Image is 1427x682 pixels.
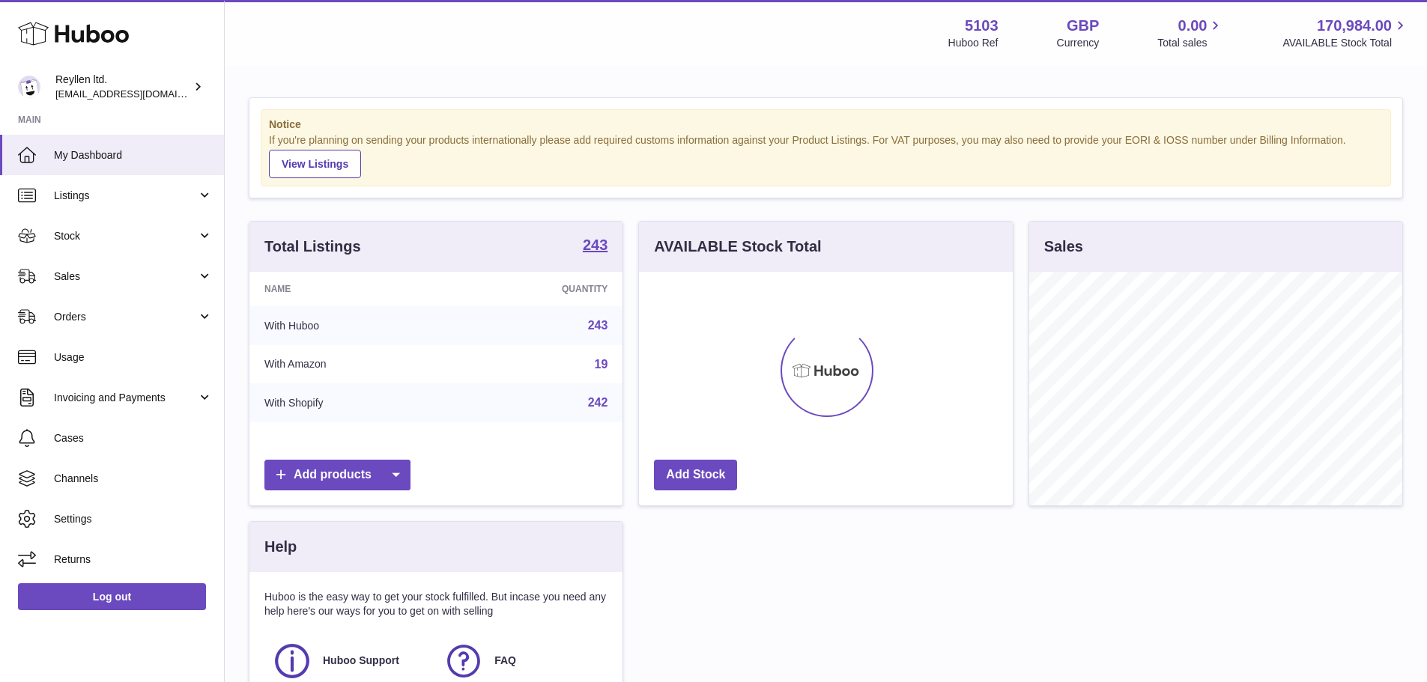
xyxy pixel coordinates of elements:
div: Reyllen ltd. [55,73,190,101]
a: Huboo Support [272,641,428,681]
a: Add products [264,460,410,490]
span: Channels [54,472,213,486]
h3: Sales [1044,237,1083,257]
a: View Listings [269,150,361,178]
a: 243 [588,319,608,332]
span: Orders [54,310,197,324]
strong: 5103 [965,16,999,36]
td: With Huboo [249,306,454,345]
a: FAQ [443,641,600,681]
span: Stock [54,229,197,243]
span: My Dashboard [54,148,213,162]
span: AVAILABLE Stock Total [1282,36,1409,50]
span: Total sales [1157,36,1224,50]
th: Quantity [454,272,623,306]
span: Returns [54,552,213,567]
span: [EMAIL_ADDRESS][DOMAIN_NAME] [55,88,220,100]
span: Listings [54,189,197,203]
span: FAQ [494,654,516,668]
a: 0.00 Total sales [1157,16,1224,50]
th: Name [249,272,454,306]
span: Invoicing and Payments [54,391,197,405]
div: Huboo Ref [948,36,999,50]
strong: Notice [269,118,1383,132]
a: Add Stock [654,460,737,490]
h3: Total Listings [264,237,361,257]
p: Huboo is the easy way to get your stock fulfilled. But incase you need any help here's our ways f... [264,590,608,618]
span: Huboo Support [323,654,399,668]
strong: GBP [1067,16,1099,36]
div: If you're planning on sending your products internationally please add required customs informati... [269,133,1383,178]
a: 242 [588,396,608,409]
img: internalAdmin-5103@internal.huboo.com [18,76,40,98]
a: Log out [18,583,206,610]
h3: AVAILABLE Stock Total [654,237,821,257]
a: 243 [583,237,608,255]
td: With Amazon [249,345,454,384]
span: 170,984.00 [1317,16,1392,36]
span: Usage [54,350,213,365]
a: 170,984.00 AVAILABLE Stock Total [1282,16,1409,50]
strong: 243 [583,237,608,252]
td: With Shopify [249,383,454,422]
div: Currency [1057,36,1100,50]
span: Cases [54,431,213,445]
a: 19 [595,358,608,371]
span: Settings [54,512,213,526]
span: 0.00 [1178,16,1208,36]
h3: Help [264,537,297,557]
span: Sales [54,270,197,284]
